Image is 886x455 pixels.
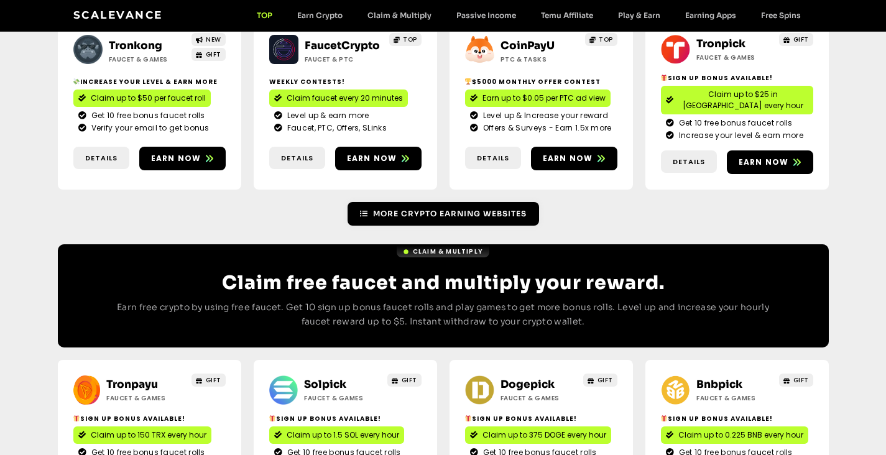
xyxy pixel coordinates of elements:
span: Claim faucet every 20 minutes [287,93,403,104]
span: Details [673,157,705,167]
a: Passive Income [444,11,528,20]
span: Claim & Multiply [413,247,483,256]
a: Earn now [139,147,226,170]
a: Earn up to $0.05 per PTC ad view [465,90,611,107]
a: Tronpayu [106,378,158,391]
a: More Crypto Earning Websites [348,202,539,226]
h2: Sign Up Bonus Available! [73,414,226,423]
img: 🏆 [465,78,471,85]
a: Solpick [304,378,346,391]
span: Earn now [543,153,593,164]
span: Get 10 free bonus faucet rolls [88,110,205,121]
span: Earn now [739,157,789,168]
a: Bnbpick [696,378,742,391]
span: Claim up to $25 in [GEOGRAPHIC_DATA] every hour [678,89,808,111]
a: Details [465,147,521,170]
a: Play & Earn [606,11,673,20]
a: Details [661,150,717,173]
a: Claim & Multiply [355,11,444,20]
h2: Faucet & Games [501,393,578,403]
a: Claim & Multiply [397,246,489,257]
span: Claim up to $50 per faucet roll [91,93,206,104]
h2: ptc & Tasks [501,55,578,64]
h2: Sign Up Bonus Available! [465,414,617,423]
a: Claim up to $25 in [GEOGRAPHIC_DATA] every hour [661,86,813,114]
a: Tronpick [696,37,745,50]
h2: Sign Up Bonus Available! [269,414,422,423]
h2: Faucet & Games [109,55,187,64]
span: Claim up to 375 DOGE every hour [482,430,606,441]
a: Claim up to 150 TRX every hour [73,426,211,444]
a: Claim up to 1.5 SOL every hour [269,426,404,444]
span: Claim up to 1.5 SOL every hour [287,430,399,441]
span: GIFT [402,375,417,385]
span: Get 10 free bonus faucet rolls [676,117,793,129]
h2: Faucet & Games [696,53,774,62]
h2: Faucet & PTC [305,55,382,64]
h2: Weekly contests! [269,77,422,86]
span: More Crypto Earning Websites [373,208,527,219]
a: Earn now [335,147,422,170]
a: GIFT [387,374,422,387]
span: Claim up to 150 TRX every hour [91,430,206,441]
img: 🎁 [661,75,667,81]
img: 🎁 [465,415,471,421]
span: GIFT [793,35,809,44]
span: Claim up to 0.225 BNB every hour [678,430,803,441]
a: TOP [244,11,285,20]
img: 🎁 [661,415,667,421]
span: Level up & earn more [284,110,369,121]
h2: $5000 Monthly Offer contest [465,77,617,86]
span: Details [281,153,313,163]
span: GIFT [598,375,613,385]
h2: Claim free faucet and multiply your reward. [108,272,779,294]
a: Free Spins [749,11,813,20]
a: Earn Crypto [285,11,355,20]
span: Details [477,153,509,163]
a: Dogepick [501,378,555,391]
a: GIFT [192,374,226,387]
a: GIFT [779,374,813,387]
a: TOP [585,33,617,46]
p: Earn free crypto by using free faucet. Get 10 sign up bonus faucet rolls and play games to get mo... [108,300,779,330]
h2: Sign Up Bonus Available! [661,414,813,423]
span: Earn up to $0.05 per PTC ad view [482,93,606,104]
a: Claim faucet every 20 minutes [269,90,408,107]
a: Earning Apps [673,11,749,20]
a: Tronkong [109,39,162,52]
img: 💸 [73,78,80,85]
span: Offers & Surveys - Earn 1.5x more [480,122,612,134]
a: Temu Affiliate [528,11,606,20]
a: FaucetCrypto [305,39,380,52]
a: CoinPayU [501,39,555,52]
span: Earn now [151,153,201,164]
h2: Increase your level & earn more [73,77,226,86]
span: GIFT [793,375,809,385]
h2: Sign Up Bonus Available! [661,73,813,83]
a: Earn now [531,147,617,170]
a: Claim up to 0.225 BNB every hour [661,426,808,444]
h2: Faucet & Games [304,393,382,403]
nav: Menu [244,11,813,20]
a: GIFT [583,374,617,387]
span: NEW [206,35,221,44]
span: TOP [599,35,613,44]
a: GIFT [779,33,813,46]
span: GIFT [206,50,221,59]
span: Verify your email to get bonus [88,122,210,134]
a: TOP [389,33,422,46]
a: Scalevance [73,9,163,21]
img: 🎁 [73,415,80,421]
span: TOP [403,35,417,44]
span: Earn now [347,153,397,164]
a: Claim up to 375 DOGE every hour [465,426,611,444]
a: Details [73,147,129,170]
a: Claim up to $50 per faucet roll [73,90,211,107]
a: GIFT [192,48,226,61]
h2: Faucet & Games [696,393,774,403]
a: Details [269,147,325,170]
span: Level up & Increase your reward [480,110,608,121]
span: Increase your level & earn more [676,130,803,141]
a: Earn now [727,150,813,174]
span: GIFT [206,375,221,385]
